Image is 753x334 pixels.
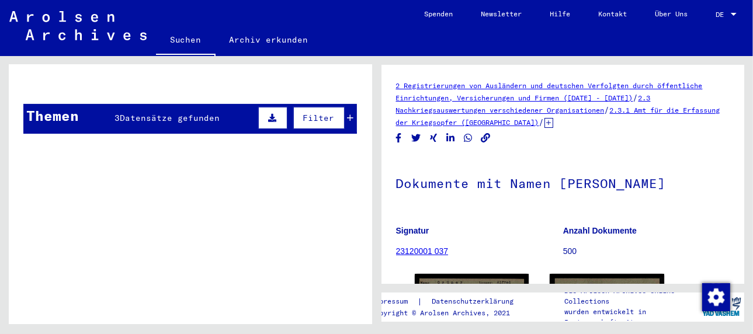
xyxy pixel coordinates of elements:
[605,105,610,115] span: /
[293,107,345,129] button: Filter
[428,131,440,145] button: Share on Xing
[303,113,335,123] span: Filter
[564,307,699,328] p: wurden entwickelt in Partnerschaft mit
[371,295,528,308] div: |
[716,11,728,19] span: DE
[462,131,474,145] button: Share on WhatsApp
[26,105,79,126] div: Themen
[563,226,637,235] b: Anzahl Dokumente
[480,131,492,145] button: Copy link
[700,292,744,321] img: yv_logo.png
[396,246,449,256] a: 23120001 037
[563,245,730,258] p: 500
[445,131,457,145] button: Share on LinkedIn
[422,295,528,308] a: Datenschutzerklärung
[156,26,216,56] a: Suchen
[396,81,703,102] a: 2 Registrierungen von Ausländern und deutschen Verfolgten durch öffentliche Einrichtungen, Versic...
[702,283,730,311] img: Zustimmung ändern
[216,26,322,54] a: Archiv erkunden
[633,92,639,103] span: /
[564,286,699,307] p: Die Arolsen Archives Online-Collections
[371,295,417,308] a: Impressum
[120,113,220,123] span: Datensätze gefunden
[393,131,405,145] button: Share on Facebook
[410,131,422,145] button: Share on Twitter
[396,156,730,208] h1: Dokumente mit Namen [PERSON_NAME]
[371,308,528,318] p: Copyright © Arolsen Archives, 2021
[9,11,147,40] img: Arolsen_neg.svg
[396,226,429,235] b: Signatur
[114,113,120,123] span: 3
[539,117,544,127] span: /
